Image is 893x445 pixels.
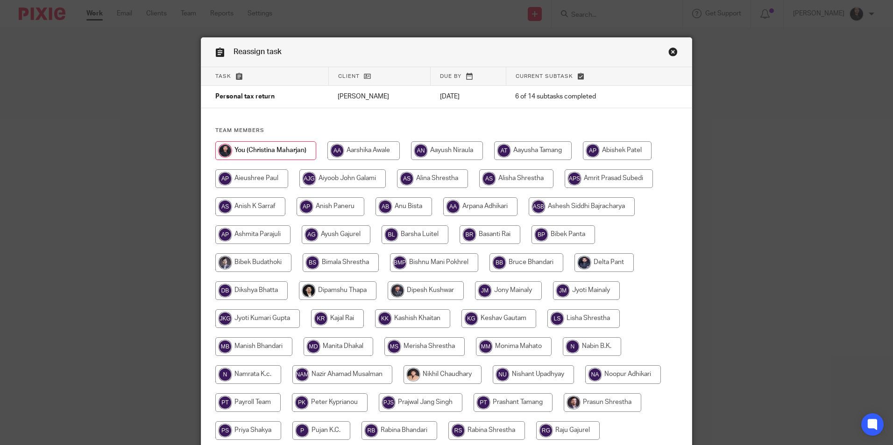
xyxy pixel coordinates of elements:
[516,74,573,79] span: Current subtask
[215,127,678,134] h4: Team members
[440,74,461,79] span: Due by
[506,86,651,108] td: 6 of 14 subtasks completed
[215,94,275,100] span: Personal tax return
[234,48,282,56] span: Reassign task
[440,92,497,101] p: [DATE]
[338,92,421,101] p: [PERSON_NAME]
[668,47,678,60] a: Close this dialog window
[338,74,360,79] span: Client
[215,74,231,79] span: Task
